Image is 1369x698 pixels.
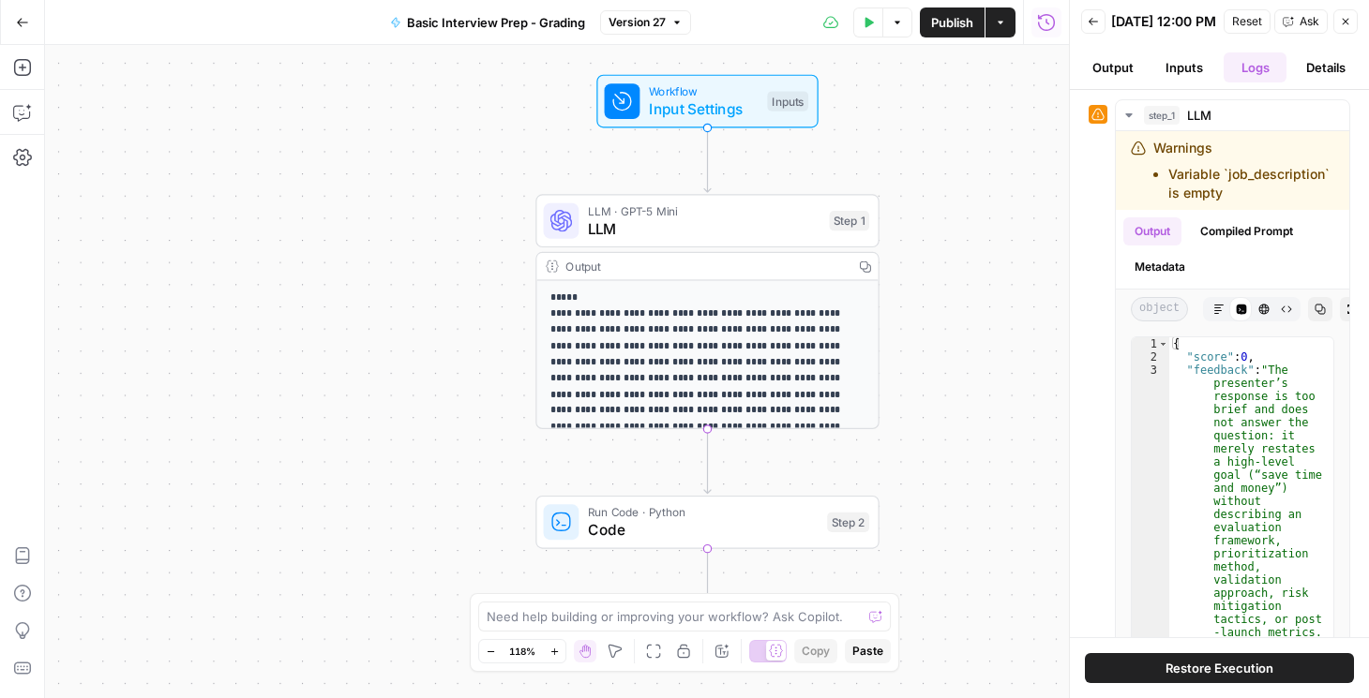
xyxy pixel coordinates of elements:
div: Step 1 [830,211,870,230]
li: Variable `job_description` is empty [1168,165,1334,202]
span: Run Code · Python [588,503,819,521]
span: Reset [1232,13,1262,30]
span: Basic Interview Prep - Grading [407,13,585,32]
button: Ask [1274,9,1328,34]
button: Version 27 [600,10,691,35]
button: Reset [1224,9,1271,34]
span: Paste [852,643,883,660]
g: Edge from step_1 to step_2 [704,428,711,493]
span: step_1 [1144,106,1180,125]
span: object [1131,297,1188,321]
button: Copy [794,639,837,663]
span: Code [588,519,819,542]
span: Restore Execution [1166,659,1273,677]
button: Logs [1224,52,1287,82]
button: Basic Interview Prep - Grading [379,7,596,37]
button: Details [1294,52,1358,82]
span: Publish [931,13,973,32]
span: 118% [509,644,535,659]
button: Metadata [1123,253,1196,281]
span: Workflow [649,82,759,100]
span: Version 27 [609,14,666,31]
button: Paste [845,639,891,663]
span: LLM · GPT-5 Mini [588,202,820,220]
div: Inputs [767,91,808,111]
span: LLM [1187,106,1211,125]
button: Publish [920,7,985,37]
span: Ask [1300,13,1319,30]
g: Edge from step_2 to end [704,548,711,613]
span: Input Settings [649,98,759,121]
span: LLM [588,217,820,240]
div: 1 [1132,337,1169,350]
button: Compiled Prompt [1189,217,1304,245]
div: Run Code · PythonCodeStep 2 [535,496,879,549]
button: Output [1081,52,1145,82]
button: Inputs [1152,52,1216,82]
div: Step 2 [827,512,869,532]
div: Output [565,258,845,275]
button: Output [1123,217,1181,245]
div: WorkflowInput SettingsInputs [535,75,879,128]
button: Restore Execution [1085,653,1354,683]
span: Copy [802,643,830,660]
span: Toggle code folding, rows 1 through 4 [1158,337,1168,350]
div: 2 [1132,350,1169,364]
g: Edge from start to step_1 [704,127,711,192]
div: Warnings [1153,139,1334,202]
